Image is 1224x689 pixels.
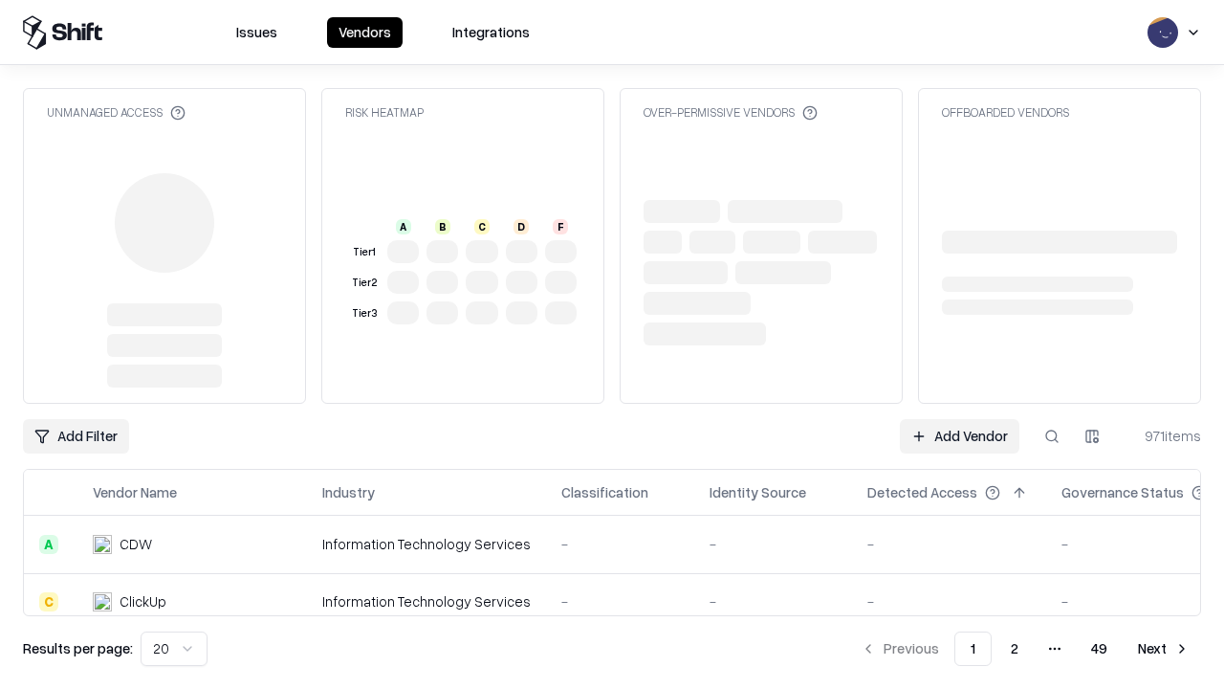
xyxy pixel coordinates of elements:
div: Vendor Name [93,482,177,502]
div: Information Technology Services [322,591,531,611]
div: Identity Source [710,482,806,502]
img: CDW [93,535,112,554]
button: Vendors [327,17,403,48]
div: Industry [322,482,375,502]
div: A [396,219,411,234]
a: Add Vendor [900,419,1019,454]
nav: pagination [849,632,1201,666]
div: C [39,592,58,611]
div: Risk Heatmap [345,104,424,121]
div: Tier 2 [349,275,380,291]
button: 49 [1076,632,1123,666]
button: 1 [954,632,992,666]
div: 971 items [1125,426,1201,446]
button: Next [1126,632,1201,666]
div: Information Technology Services [322,534,531,554]
div: - [867,534,1031,554]
div: - [710,591,837,611]
div: - [561,591,679,611]
div: F [553,219,568,234]
div: - [867,591,1031,611]
div: Tier 1 [349,244,380,260]
div: A [39,535,58,554]
button: 2 [995,632,1034,666]
div: CDW [120,534,152,554]
button: Issues [225,17,289,48]
div: Detected Access [867,482,977,502]
div: Tier 3 [349,305,380,322]
div: Governance Status [1061,482,1184,502]
img: ClickUp [93,592,112,611]
div: Over-Permissive Vendors [644,104,818,121]
div: - [710,534,837,554]
div: Classification [561,482,648,502]
div: C [474,219,490,234]
button: Integrations [441,17,541,48]
p: Results per page: [23,638,133,658]
button: Add Filter [23,419,129,454]
div: Unmanaged Access [47,104,186,121]
div: - [561,534,679,554]
div: D [514,219,529,234]
div: B [435,219,450,234]
div: Offboarded Vendors [942,104,1069,121]
div: ClickUp [120,591,166,611]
